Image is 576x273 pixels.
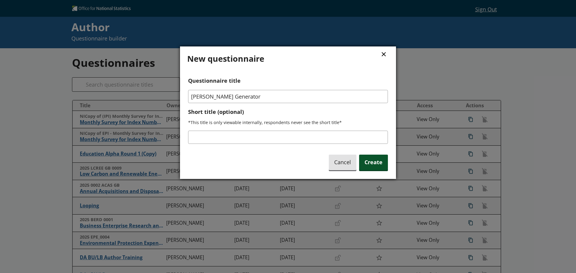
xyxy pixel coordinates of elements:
h2: New questionnaire [187,53,379,71]
label: Short title (optional) [188,108,388,115]
label: Questionnaire title [188,77,388,84]
span: Create [359,155,388,170]
p: *This title is only viewable internally, respondents never see the short title* [188,120,388,125]
span: Cancel [329,155,356,170]
button: Close [379,47,388,61]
